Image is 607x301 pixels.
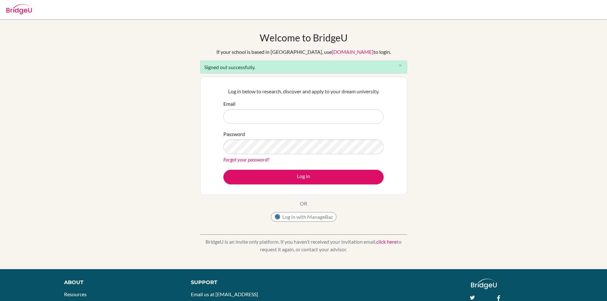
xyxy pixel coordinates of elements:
[223,88,384,95] p: Log in below to research, discover and apply to your dream university.
[223,130,245,138] label: Password
[376,239,397,245] a: click here
[64,279,177,286] div: About
[191,279,296,286] div: Support
[223,100,235,108] label: Email
[300,200,307,207] p: OR
[6,4,32,14] img: Bridge-U
[398,63,403,68] i: close
[200,238,407,253] p: BridgeU is an invite only platform. If you haven’t received your invitation email, to request it ...
[471,279,497,289] img: logo_white@2x-f4f0deed5e89b7ecb1c2cc34c3e3d731f90f0f143d5ea2071677605dd97b5244.png
[223,170,384,184] button: Log in
[223,156,269,162] a: Forgot your password?
[271,212,336,222] button: Log in with ManageBac
[64,291,87,297] a: Resources
[394,61,407,70] button: Close
[260,32,348,43] h1: Welcome to BridgeU
[332,49,373,55] a: [DOMAIN_NAME]
[216,48,391,56] div: If your school is based in [GEOGRAPHIC_DATA], use to login.
[200,61,407,74] div: Signed out successfully.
